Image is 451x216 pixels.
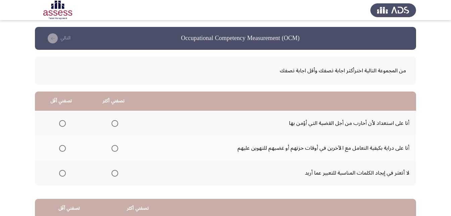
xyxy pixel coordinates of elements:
h3: Occupational Competency Measurement (OCM) [181,34,300,42]
th: تصفني أقَل [35,92,87,111]
mat-radio-group: Select an option [56,142,66,154]
mat-radio-group: Select an option [56,167,66,179]
img: Assess Talent Management logo [370,1,416,20]
td: أنا على دراية بكيفية التعامل مع الآخرين في أوقات حزنهم أو غضبهم للتهوين عليهم [140,136,416,160]
mat-radio-group: Select an option [109,167,118,179]
td: أنا على استعداد لأن أحارب من أجل القضية التي أؤمن بها [140,111,416,136]
span: من المجموعة التالية اخترأكثر اجابة تصفك وأقل اجابة تصفك [45,65,406,76]
mat-radio-group: Select an option [109,142,118,154]
img: Assessment logo of OCM R1 ASSESS [35,1,81,20]
td: لا أتعثر في إيجاد الكلمات المناسبة للتعبير عما أريد [140,160,416,185]
th: تصفني أكثر [87,92,140,111]
mat-radio-group: Select an option [109,117,118,129]
mat-radio-group: Select an option [56,117,66,129]
button: check the missing [43,33,73,44]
